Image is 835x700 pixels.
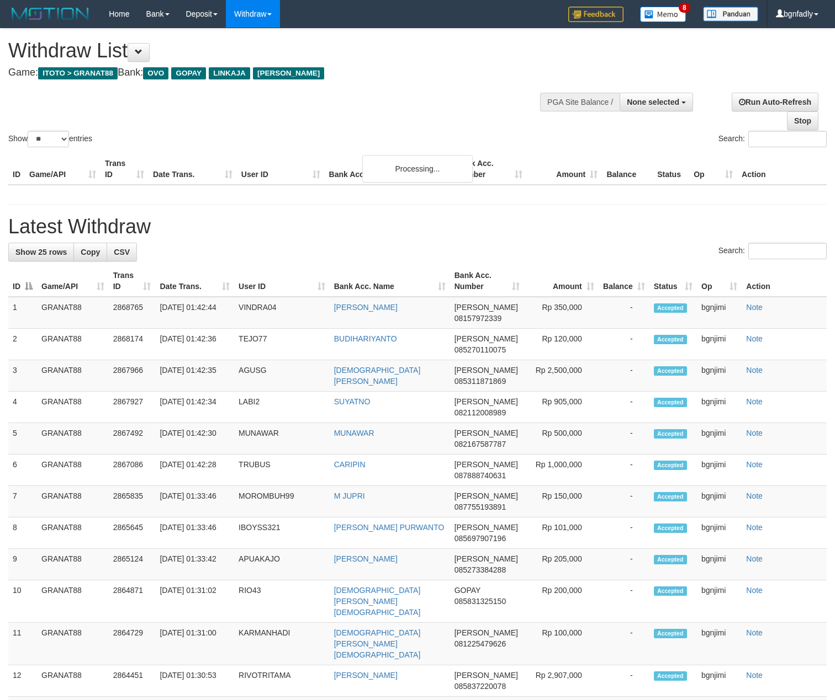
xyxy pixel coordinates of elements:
a: [PERSON_NAME] [334,671,398,680]
td: bgnjimi [697,392,742,423]
span: CSV [114,248,130,257]
td: - [599,623,649,665]
td: 2867966 [109,360,156,392]
span: Copy 085837220078 to clipboard [455,682,506,691]
td: [DATE] 01:33:46 [155,486,234,517]
span: Accepted [654,671,687,681]
td: GRANAT88 [37,549,109,580]
div: PGA Site Balance / [540,93,620,111]
td: 2864871 [109,580,156,623]
a: Note [746,366,763,375]
td: bgnjimi [697,580,742,623]
a: [PERSON_NAME] [334,303,398,312]
span: Copy 08157972339 to clipboard [455,314,502,323]
th: Op: activate to sort column ascending [697,265,742,297]
th: Op [689,153,737,185]
span: [PERSON_NAME] [455,491,518,500]
img: Feedback.jpg [568,7,623,22]
td: KARMANHADI [234,623,330,665]
td: - [599,329,649,360]
h4: Game: Bank: [8,67,546,78]
td: GRANAT88 [37,297,109,329]
span: [PERSON_NAME] [455,628,518,637]
td: GRANAT88 [37,423,109,455]
h1: Latest Withdraw [8,216,827,238]
a: Note [746,397,763,406]
span: Copy 087755193891 to clipboard [455,503,506,511]
td: 2865124 [109,549,156,580]
td: TRUBUS [234,455,330,486]
th: User ID [237,153,325,185]
td: GRANAT88 [37,486,109,517]
td: MUNAWAR [234,423,330,455]
td: Rp 200,000 [524,580,599,623]
h1: Withdraw List [8,40,546,62]
span: GOPAY [455,586,480,595]
div: Processing... [362,155,473,183]
a: [DEMOGRAPHIC_DATA][PERSON_NAME] [334,366,421,386]
span: [PERSON_NAME] [455,366,518,375]
td: - [599,423,649,455]
a: Note [746,586,763,595]
td: GRANAT88 [37,665,109,697]
td: Rp 100,000 [524,623,599,665]
span: None selected [627,98,679,106]
td: bgnjimi [697,623,742,665]
td: [DATE] 01:42:28 [155,455,234,486]
td: 3 [8,360,37,392]
span: Copy 082167587787 to clipboard [455,440,506,448]
td: 2867927 [109,392,156,423]
th: Status: activate to sort column ascending [649,265,697,297]
a: Stop [787,111,818,130]
td: bgnjimi [697,360,742,392]
td: [DATE] 01:42:34 [155,392,234,423]
th: Amount [527,153,602,185]
select: Showentries [28,131,69,147]
span: Copy 081225479626 to clipboard [455,639,506,648]
th: Bank Acc. Name [325,153,452,185]
td: Rp 101,000 [524,517,599,549]
td: GRANAT88 [37,329,109,360]
label: Search: [718,131,827,147]
td: GRANAT88 [37,517,109,549]
td: GRANAT88 [37,623,109,665]
td: 2864729 [109,623,156,665]
img: Button%20Memo.svg [640,7,686,22]
td: [DATE] 01:42:35 [155,360,234,392]
td: Rp 2,907,000 [524,665,599,697]
td: 1 [8,297,37,329]
td: 2868174 [109,329,156,360]
a: Note [746,334,763,343]
td: [DATE] 01:30:53 [155,665,234,697]
td: [DATE] 01:33:46 [155,517,234,549]
a: Note [746,523,763,532]
a: [PERSON_NAME] PURWANTO [334,523,445,532]
span: Accepted [654,629,687,638]
a: Note [746,628,763,637]
span: Copy 085273384288 to clipboard [455,565,506,574]
span: Copy [81,248,100,257]
td: - [599,665,649,697]
span: Accepted [654,429,687,439]
td: bgnjimi [697,455,742,486]
td: 2865835 [109,486,156,517]
td: bgnjimi [697,549,742,580]
th: Action [737,153,827,185]
a: Run Auto-Refresh [732,93,818,111]
img: MOTION_logo.png [8,6,92,22]
td: GRANAT88 [37,580,109,623]
td: bgnjimi [697,329,742,360]
td: bgnjimi [697,517,742,549]
a: CSV [107,243,137,261]
th: Amount: activate to sort column ascending [524,265,599,297]
span: Accepted [654,398,687,407]
span: Copy 087888740631 to clipboard [455,471,506,480]
span: [PERSON_NAME] [455,303,518,312]
td: 5 [8,423,37,455]
span: Accepted [654,303,687,313]
input: Search: [748,243,827,259]
span: [PERSON_NAME] [455,397,518,406]
span: [PERSON_NAME] [455,429,518,437]
td: [DATE] 01:42:44 [155,297,234,329]
td: MOROMBUH99 [234,486,330,517]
